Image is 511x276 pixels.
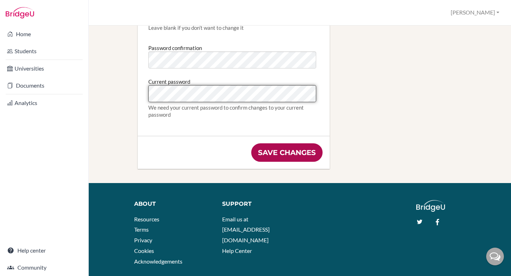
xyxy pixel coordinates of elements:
[134,258,182,265] a: Acknowledgements
[222,200,295,208] div: Support
[222,247,252,254] a: Help Center
[134,247,154,254] a: Cookies
[148,104,319,118] div: We need your current password to confirm changes to your current password
[416,200,445,212] img: logo_white@2x-f4f0deed5e89b7ecb1c2cc34c3e3d731f90f0f143d5ea2071677605dd97b5244.png
[6,7,34,18] img: Bridge-U
[134,226,149,233] a: Terms
[148,24,319,31] div: Leave blank if you don’t want to change it
[148,42,202,51] label: Password confirmation
[148,76,190,85] label: Current password
[1,61,87,76] a: Universities
[134,216,159,222] a: Resources
[1,44,87,58] a: Students
[16,5,31,11] span: Help
[134,237,152,243] a: Privacy
[1,243,87,258] a: Help center
[1,96,87,110] a: Analytics
[222,216,270,243] a: Email us at [EMAIL_ADDRESS][DOMAIN_NAME]
[1,27,87,41] a: Home
[1,260,87,275] a: Community
[134,200,212,208] div: About
[1,78,87,93] a: Documents
[251,143,323,162] input: Save changes
[447,6,502,19] button: [PERSON_NAME]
